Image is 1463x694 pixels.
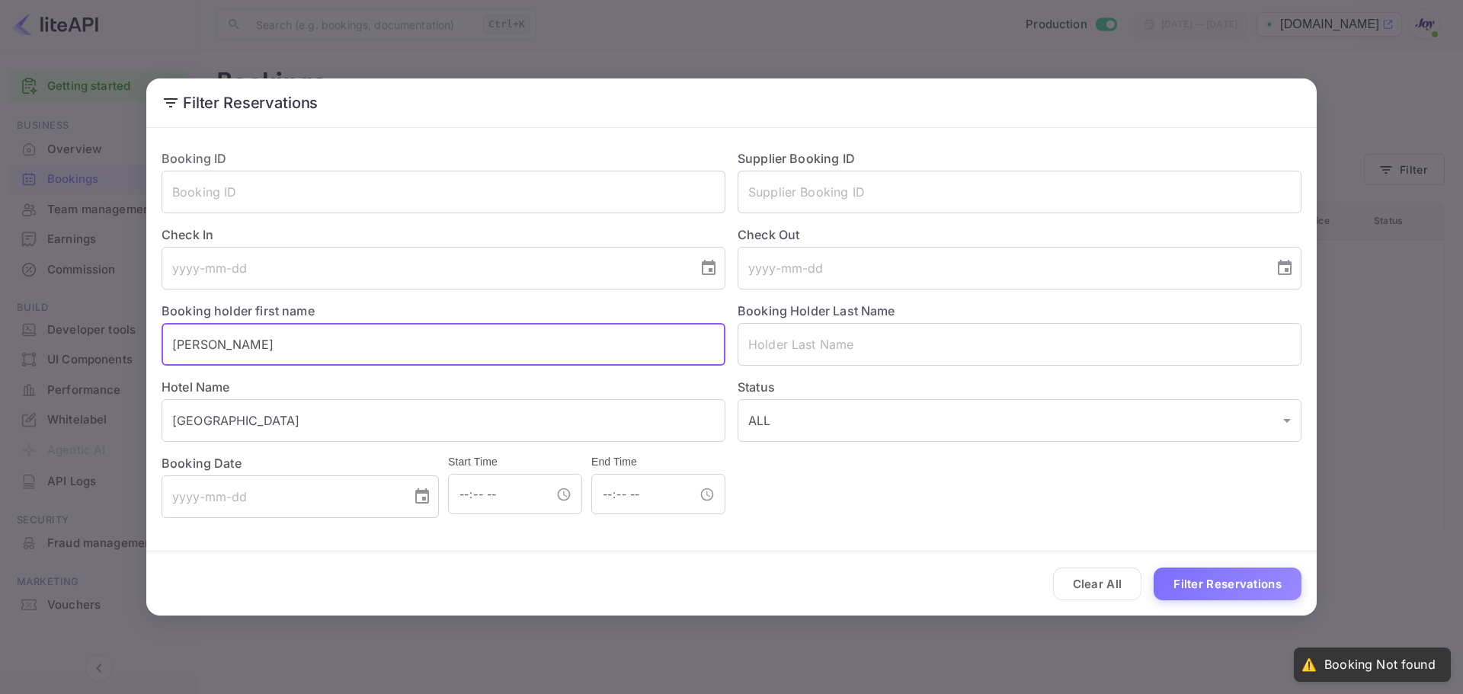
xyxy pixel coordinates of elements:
input: Holder Last Name [738,323,1301,366]
label: Booking ID [162,151,227,166]
button: Clear All [1053,568,1142,600]
button: Choose date [407,481,437,512]
div: Booking Not found [1324,657,1436,673]
input: Holder First Name [162,323,725,366]
input: Supplier Booking ID [738,171,1301,213]
label: Check In [162,225,725,244]
h6: End Time [591,454,725,471]
label: Check Out [738,225,1301,244]
input: yyyy-mm-dd [162,475,401,518]
label: Supplier Booking ID [738,151,855,166]
button: Choose date [693,253,724,283]
label: Booking holder first name [162,303,315,318]
button: Choose date [1269,253,1300,283]
label: Booking Holder Last Name [738,303,895,318]
div: ALL [738,399,1301,442]
label: Booking Date [162,454,439,472]
input: yyyy-mm-dd [738,247,1263,289]
input: yyyy-mm-dd [162,247,687,289]
input: Booking ID [162,171,725,213]
label: Hotel Name [162,379,230,395]
h2: Filter Reservations [146,78,1317,127]
h6: Start Time [448,454,582,471]
input: Hotel Name [162,399,725,442]
label: Status [738,378,1301,396]
div: ⚠️ [1301,657,1317,673]
button: Filter Reservations [1154,568,1301,600]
